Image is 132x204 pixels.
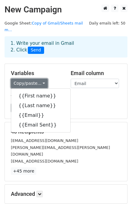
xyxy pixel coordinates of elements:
h5: Email column [71,70,121,77]
small: [EMAIL_ADDRESS][DOMAIN_NAME] [11,138,78,143]
a: +45 more [11,167,36,175]
a: {{First name}} [11,91,70,101]
small: [EMAIL_ADDRESS][DOMAIN_NAME] [11,159,78,163]
a: Copy/paste... [11,79,48,88]
a: Copy of Gmail/Sheets mail m... [5,21,83,32]
a: {{Last name}} [11,101,70,110]
iframe: Chat Widget [102,175,132,204]
span: Daily emails left: 50 [87,20,127,27]
h2: New Campaign [5,5,127,15]
h5: Advanced [11,191,121,197]
h5: Variables [11,70,62,77]
a: {{Email}} [11,110,70,120]
a: {{Email Sent}} [11,120,70,130]
a: Daily emails left: 50 [87,21,127,25]
div: 1. Write your email in Gmail 2. Click [6,40,126,54]
small: Google Sheet: [5,21,83,32]
span: Send [28,47,44,54]
small: [PERSON_NAME][EMAIL_ADDRESS][PERSON_NAME][DOMAIN_NAME] [11,145,110,157]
